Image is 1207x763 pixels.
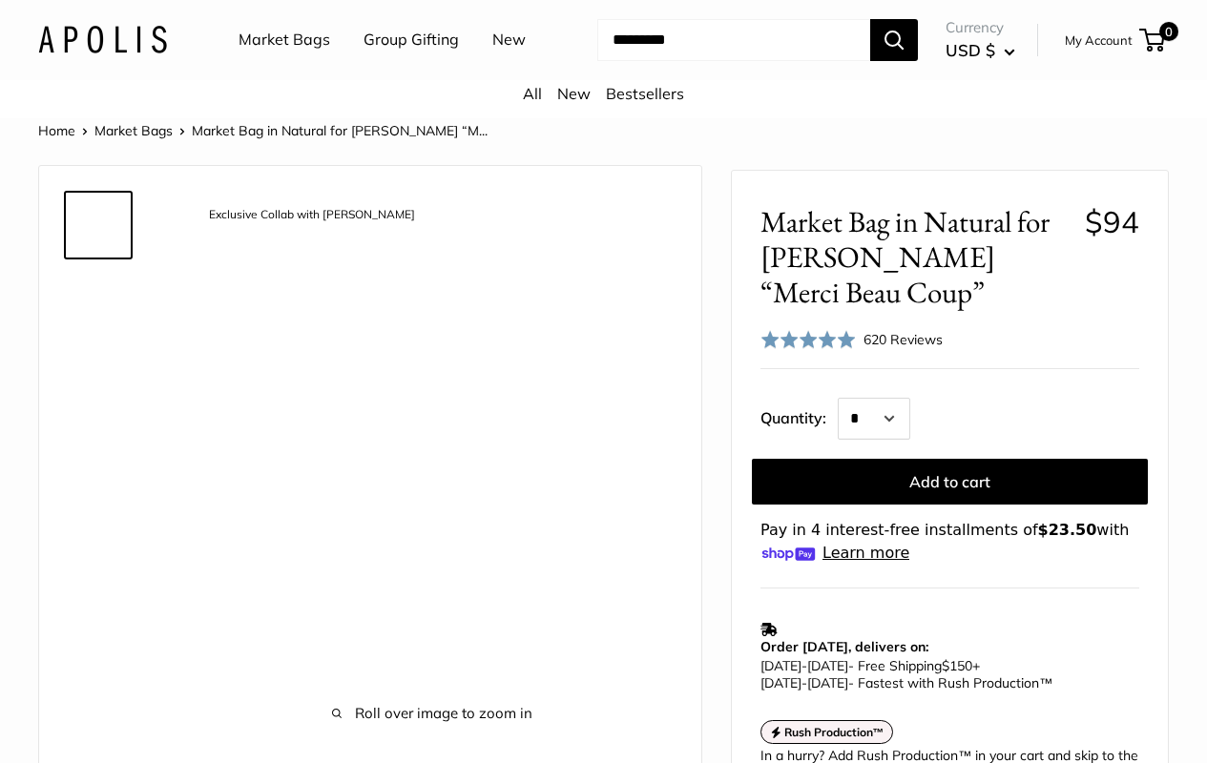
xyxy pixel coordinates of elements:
[946,35,1015,66] button: USD $
[64,649,133,717] a: Market Bag in Natural for Clare V. “Merci Beau Coup”
[760,204,1071,311] span: Market Bag in Natural for [PERSON_NAME] “Merci Beau Coup”
[1141,29,1165,52] a: 0
[192,122,488,139] span: Market Bag in Natural for [PERSON_NAME] “M...
[64,496,133,565] a: Market Bag in Natural for Clare V. “Merci Beau Coup”
[192,700,673,727] span: Roll over image to zoom in
[760,638,928,655] strong: Order [DATE], delivers on:
[864,331,943,348] span: 620 Reviews
[801,657,807,674] span: -
[597,19,870,61] input: Search...
[38,118,488,143] nav: Breadcrumb
[64,420,133,488] a: description_Clare V in her CA studio
[64,267,133,336] a: Market Bag in Natural for Clare V. “Merci Beau Coup”
[64,191,133,259] a: description_Exclusive Collab with Clare V
[94,122,173,139] a: Market Bags
[801,674,807,691] span: -
[760,392,838,440] label: Quantity:
[784,725,884,739] strong: Rush Production™
[492,26,526,54] a: New
[38,122,75,139] a: Home
[557,84,591,103] a: New
[760,674,1052,691] span: - Fastest with Rush Production™
[199,202,425,228] div: Exclusive Collab with [PERSON_NAME]
[64,343,133,412] a: description_Seal of authenticity printed on the backside of every bag.
[760,657,1130,691] p: - Free Shipping +
[946,14,1015,41] span: Currency
[38,26,167,53] img: Apolis
[807,674,848,691] span: [DATE]
[64,572,133,641] a: description_Spacious inner area with room for everything.
[523,84,542,103] a: All
[942,657,972,674] span: $150
[752,459,1148,505] button: Add to cart
[1065,29,1133,52] a: My Account
[606,84,684,103] a: Bestsellers
[1159,22,1178,41] span: 0
[760,674,801,691] span: [DATE]
[364,26,459,54] a: Group Gifting
[946,40,995,60] span: USD $
[760,657,801,674] span: [DATE]
[870,19,918,61] button: Search
[807,657,848,674] span: [DATE]
[1085,203,1139,240] span: $94
[239,26,330,54] a: Market Bags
